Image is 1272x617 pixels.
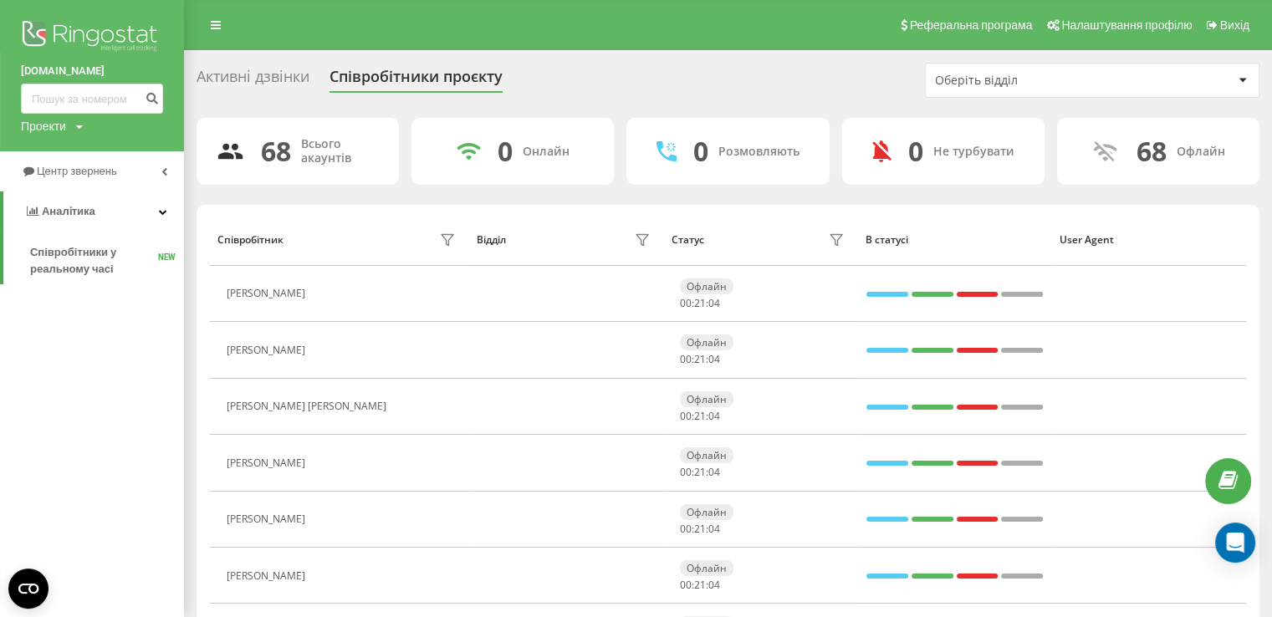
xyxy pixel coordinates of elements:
span: Вихід [1220,18,1249,32]
div: [PERSON_NAME] [227,288,309,299]
img: Ringostat logo [21,17,163,59]
span: Співробітники у реальному часі [30,244,158,278]
span: 21 [694,578,706,592]
div: 0 [498,135,513,167]
div: Відділ [477,234,506,246]
div: : : [680,467,720,478]
div: Офлайн [680,560,733,576]
div: Статус [671,234,703,246]
div: : : [680,523,720,535]
div: : : [680,354,720,365]
div: Офлайн [680,278,733,294]
div: [PERSON_NAME] [227,344,309,356]
span: 04 [708,465,720,479]
span: 00 [680,578,692,592]
div: Всього акаунтів [301,137,379,166]
div: Оберіть відділ [935,74,1135,88]
div: Офлайн [680,447,733,463]
span: 00 [680,352,692,366]
span: 04 [708,578,720,592]
span: 21 [694,296,706,310]
span: 00 [680,465,692,479]
div: В статусі [866,234,1044,246]
div: Офлайн [680,334,733,350]
span: 00 [680,522,692,536]
span: Центр звернень [37,165,117,177]
div: Проекти [21,118,66,135]
div: [PERSON_NAME] [227,513,309,525]
div: Не турбувати [933,145,1014,159]
div: User Agent [1060,234,1238,246]
span: 00 [680,296,692,310]
span: Аналiтика [42,205,95,217]
div: : : [680,410,720,422]
div: 68 [1136,135,1166,167]
span: 21 [694,352,706,366]
span: 04 [708,522,720,536]
div: Офлайн [1176,145,1224,159]
a: Співробітники у реальному часіNEW [30,237,184,284]
span: Реферальна програма [910,18,1033,32]
div: Open Intercom Messenger [1215,523,1255,563]
input: Пошук за номером [21,84,163,114]
span: Налаштування профілю [1061,18,1192,32]
span: 04 [708,352,720,366]
div: Співробітник [217,234,284,246]
a: Аналiтика [3,191,184,232]
div: [PERSON_NAME] [227,457,309,469]
span: 21 [694,409,706,423]
span: 21 [694,465,706,479]
div: [PERSON_NAME] [227,570,309,582]
div: [PERSON_NAME] [PERSON_NAME] [227,400,391,412]
div: Активні дзвінки [197,68,309,94]
div: 0 [693,135,708,167]
div: : : [680,298,720,309]
span: 04 [708,296,720,310]
button: Open CMP widget [8,569,49,609]
div: Офлайн [680,504,733,520]
div: Розмовляють [718,145,799,159]
a: [DOMAIN_NAME] [21,63,163,79]
div: : : [680,579,720,591]
div: Офлайн [680,391,733,407]
div: Співробітники проєкту [329,68,503,94]
div: Онлайн [523,145,570,159]
span: 04 [708,409,720,423]
div: 0 [908,135,923,167]
div: 68 [261,135,291,167]
span: 00 [680,409,692,423]
span: 21 [694,522,706,536]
